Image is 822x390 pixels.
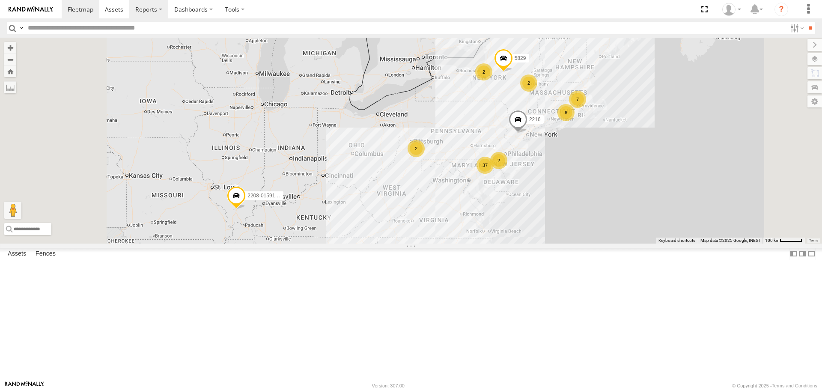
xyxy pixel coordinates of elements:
label: Search Query [18,22,25,34]
button: Keyboard shortcuts [658,238,695,244]
div: Version: 307.00 [372,383,405,388]
a: Terms (opens in new tab) [809,238,818,242]
label: Dock Summary Table to the Right [798,248,807,260]
button: Zoom Home [4,65,16,77]
img: rand-logo.svg [9,6,53,12]
label: Dock Summary Table to the Left [789,248,798,260]
div: 6 [557,104,575,121]
div: 37 [477,157,494,174]
button: Map Scale: 100 km per 49 pixels [762,238,805,244]
a: Terms and Conditions [772,383,817,388]
div: 2 [475,63,492,80]
div: 2 [490,152,507,169]
div: 2 [408,140,425,157]
label: Search Filter Options [787,22,805,34]
button: Zoom out [4,54,16,65]
span: 2216 [529,117,541,123]
div: 7 [569,91,586,108]
span: Map data ©2025 Google, INEGI [700,238,760,243]
button: Zoom in [4,42,16,54]
label: Assets [3,248,30,260]
span: 2208-015910002284753 [247,193,304,199]
label: Map Settings [807,95,822,107]
label: Hide Summary Table [807,248,816,260]
a: Visit our Website [5,381,44,390]
label: Measure [4,81,16,93]
i: ? [774,3,788,16]
button: Drag Pegman onto the map to open Street View [4,202,21,219]
span: 5829 [515,56,526,62]
label: Fences [31,248,60,260]
span: 100 km [765,238,780,243]
div: ryan phillips [719,3,744,16]
div: © Copyright 2025 - [732,383,817,388]
div: 2 [520,74,537,92]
